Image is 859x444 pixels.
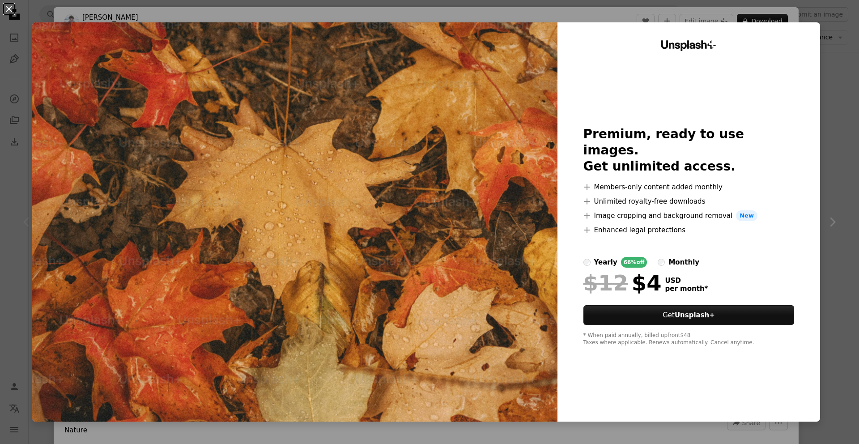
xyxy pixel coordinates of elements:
span: $12 [583,271,628,295]
div: $4 [583,271,662,295]
h2: Premium, ready to use images. Get unlimited access. [583,126,795,175]
span: New [736,210,757,221]
div: monthly [668,257,699,268]
input: yearly66%off [583,259,591,266]
span: per month * [665,285,708,293]
input: monthly [658,259,665,266]
div: yearly [594,257,617,268]
div: * When paid annually, billed upfront $48 Taxes where applicable. Renews automatically. Cancel any... [583,332,795,346]
span: USD [665,277,708,285]
strong: Unsplash+ [675,311,715,319]
li: Image cropping and background removal [583,210,795,221]
button: GetUnsplash+ [583,305,795,325]
div: 66% off [621,257,647,268]
li: Members-only content added monthly [583,182,795,192]
li: Enhanced legal protections [583,225,795,235]
li: Unlimited royalty-free downloads [583,196,795,207]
